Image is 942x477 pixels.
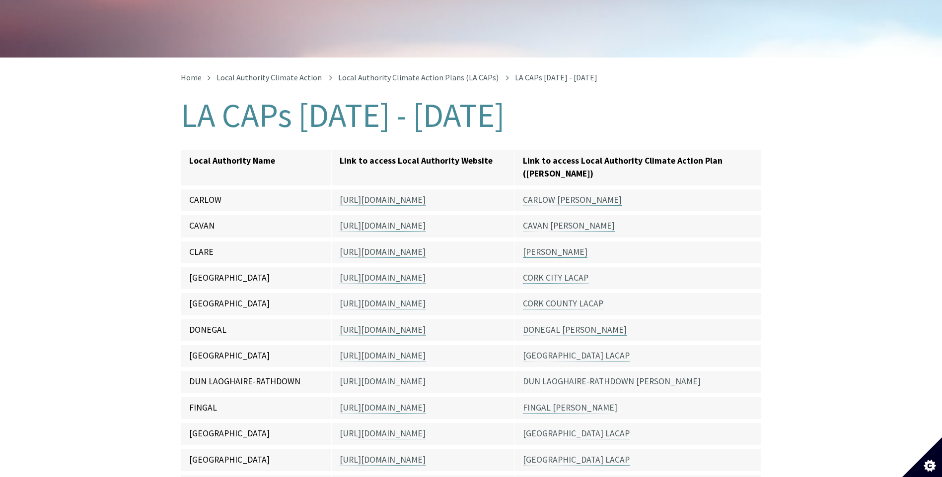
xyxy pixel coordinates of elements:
[340,194,426,206] a: [URL][DOMAIN_NAME]
[340,220,426,232] a: [URL][DOMAIN_NAME]
[181,447,332,473] td: [GEOGRAPHIC_DATA]
[340,350,426,361] a: [URL][DOMAIN_NAME]
[523,272,588,284] a: CORK CITY LACAP
[181,265,332,291] td: [GEOGRAPHIC_DATA]
[340,376,426,387] a: [URL][DOMAIN_NAME]
[523,220,615,232] a: CAVAN [PERSON_NAME]
[523,350,630,361] a: [GEOGRAPHIC_DATA] LACAP
[181,239,332,265] td: CLARE
[523,298,603,309] a: CORK COUNTY LACAP
[340,324,426,336] a: [URL][DOMAIN_NAME]
[523,376,701,387] a: DUN LAOGHAIRE-RATHDOWN [PERSON_NAME]
[181,213,332,239] td: CAVAN
[523,324,627,336] a: DONEGAL [PERSON_NAME]
[340,272,426,284] a: [URL][DOMAIN_NAME]
[181,97,762,134] h1: LA CAPs [DATE] - [DATE]
[189,155,275,166] strong: Local Authority Name
[340,454,426,466] a: [URL][DOMAIN_NAME]
[181,343,332,369] td: [GEOGRAPHIC_DATA]
[181,72,202,82] a: Home
[181,291,332,317] td: [GEOGRAPHIC_DATA]
[523,246,587,258] a: [PERSON_NAME]
[181,369,332,395] td: DUN LAOGHAIRE-RATHDOWN
[340,246,426,258] a: [URL][DOMAIN_NAME]
[523,402,617,414] a: FINGAL [PERSON_NAME]
[338,72,499,82] a: Local Authority Climate Action Plans (LA CAPs)
[181,317,332,343] td: DONEGAL
[181,421,332,447] td: [GEOGRAPHIC_DATA]
[340,402,426,414] a: [URL][DOMAIN_NAME]
[523,194,622,206] a: CARLOW [PERSON_NAME]
[340,155,493,166] strong: Link to access Local Authority Website
[340,298,426,309] a: [URL][DOMAIN_NAME]
[181,187,332,213] td: CARLOW
[523,428,630,439] a: [GEOGRAPHIC_DATA] LACAP
[340,428,426,439] a: [URL][DOMAIN_NAME]
[523,454,630,466] a: [GEOGRAPHIC_DATA] LACAP
[217,72,322,82] a: Local Authority Climate Action
[902,437,942,477] button: Set cookie preferences
[523,155,723,179] strong: Link to access Local Authority Climate Action Plan ([PERSON_NAME])
[181,395,332,421] td: FINGAL
[515,72,597,82] span: LA CAPs [DATE] - [DATE]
